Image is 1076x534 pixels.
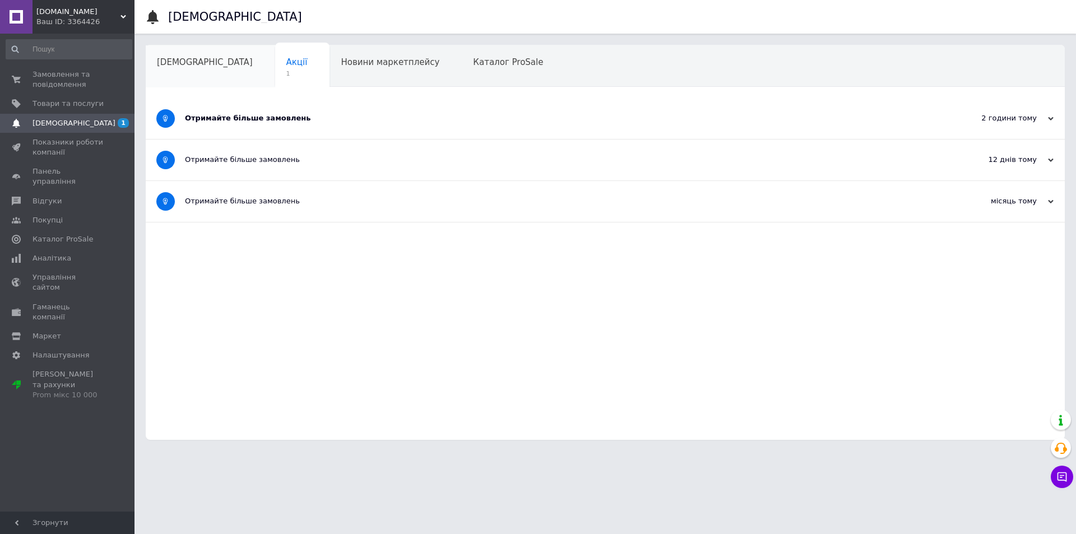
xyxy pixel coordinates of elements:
span: [DEMOGRAPHIC_DATA] [33,118,115,128]
span: [DEMOGRAPHIC_DATA] [157,57,253,67]
span: Панель управління [33,166,104,187]
span: 1 [118,118,129,128]
span: Налаштування [33,350,90,360]
span: Замовлення та повідомлення [33,69,104,90]
span: 1 [286,69,308,78]
span: Каталог ProSale [33,234,93,244]
span: Відгуки [33,196,62,206]
span: Показники роботи компанії [33,137,104,157]
span: Маркет [33,331,61,341]
button: Чат з покупцем [1051,466,1073,488]
div: Ваш ID: 3364426 [36,17,134,27]
span: Каталог ProSale [473,57,543,67]
span: Аналітика [33,253,71,263]
div: 12 днів тому [941,155,1054,165]
span: Акції [286,57,308,67]
div: Отримайте більше замовлень [185,196,941,206]
input: Пошук [6,39,132,59]
span: Новини маркетплейсу [341,57,439,67]
h1: [DEMOGRAPHIC_DATA] [168,10,302,24]
span: Товари та послуги [33,99,104,109]
div: місяць тому [941,196,1054,206]
div: Отримайте більше замовлень [185,113,941,123]
div: 2 години тому [941,113,1054,123]
span: Управління сайтом [33,272,104,292]
div: Отримайте більше замовлень [185,155,941,165]
span: Покупці [33,215,63,225]
span: i-torg.com [36,7,120,17]
span: [PERSON_NAME] та рахунки [33,369,104,400]
div: Prom мікс 10 000 [33,390,104,400]
span: Гаманець компанії [33,302,104,322]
